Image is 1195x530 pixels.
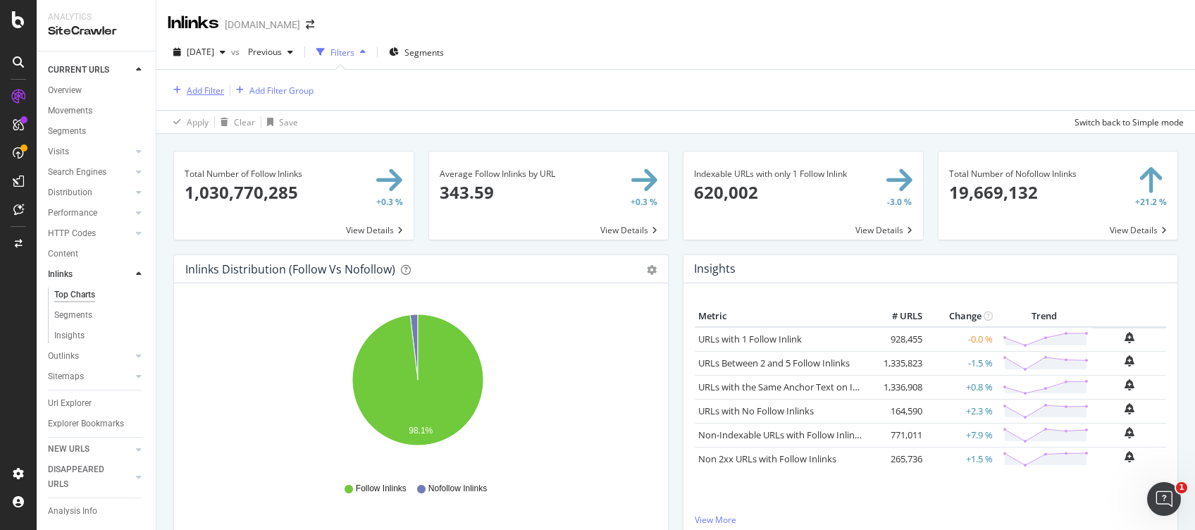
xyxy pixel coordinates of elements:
[698,452,836,465] a: Non 2xx URLs with Follow Inlinks
[48,267,132,282] a: Inlinks
[54,308,146,323] a: Segments
[306,20,314,30] div: arrow-right-arrow-left
[48,442,89,457] div: NEW URLS
[54,288,146,302] a: Top Charts
[926,306,996,327] th: Change
[311,41,371,63] button: Filters
[48,369,132,384] a: Sitemaps
[647,265,657,275] div: gear
[48,462,132,492] a: DISAPPEARED URLS
[698,357,850,369] a: URLs Between 2 and 5 Follow Inlinks
[187,85,224,97] div: Add Filter
[48,442,132,457] a: NEW URLS
[279,116,298,128] div: Save
[48,185,132,200] a: Distribution
[869,447,926,471] td: 265,736
[249,85,314,97] div: Add Filter Group
[261,111,298,133] button: Save
[48,165,132,180] a: Search Engines
[1125,379,1134,390] div: bell-plus
[48,63,132,78] a: CURRENT URLS
[48,185,92,200] div: Distribution
[48,396,146,411] a: Url Explorer
[215,111,255,133] button: Clear
[242,46,282,58] span: Previous
[1147,482,1181,516] iframe: Intercom live chat
[409,426,433,436] text: 98.1%
[1069,111,1184,133] button: Switch back to Simple mode
[926,327,996,352] td: -0.0 %
[168,82,224,99] button: Add Filter
[187,46,214,58] span: 2025 Aug. 16th
[926,399,996,423] td: +2.3 %
[231,46,242,58] span: vs
[926,423,996,447] td: +7.9 %
[234,116,255,128] div: Clear
[428,483,487,495] span: Nofollow Inlinks
[168,111,209,133] button: Apply
[54,328,85,343] div: Insights
[48,349,132,364] a: Outlinks
[187,116,209,128] div: Apply
[926,447,996,471] td: +1.5 %
[48,267,73,282] div: Inlinks
[54,328,146,343] a: Insights
[1075,116,1184,128] div: Switch back to Simple mode
[1125,355,1134,366] div: bell-plus
[695,514,1166,526] a: View More
[48,11,144,23] div: Analytics
[168,41,231,63] button: [DATE]
[48,206,97,221] div: Performance
[48,369,84,384] div: Sitemaps
[48,247,78,261] div: Content
[185,306,650,469] svg: A chart.
[48,226,132,241] a: HTTP Codes
[48,417,146,431] a: Explorer Bookmarks
[695,306,869,327] th: Metric
[926,351,996,375] td: -1.5 %
[698,429,864,441] a: Non-Indexable URLs with Follow Inlinks
[48,247,146,261] a: Content
[185,262,395,276] div: Inlinks Distribution (Follow vs Nofollow)
[48,165,106,180] div: Search Engines
[869,306,926,327] th: # URLS
[869,375,926,399] td: 1,336,908
[698,333,802,345] a: URLs with 1 Follow Inlink
[48,226,96,241] div: HTTP Codes
[1176,482,1187,493] span: 1
[404,47,444,58] span: Segments
[926,375,996,399] td: +0.8 %
[869,399,926,423] td: 164,590
[48,104,146,118] a: Movements
[869,423,926,447] td: 771,011
[54,288,95,302] div: Top Charts
[48,23,144,39] div: SiteCrawler
[242,41,299,63] button: Previous
[1125,427,1134,438] div: bell-plus
[383,41,450,63] button: Segments
[230,82,314,99] button: Add Filter Group
[48,104,92,118] div: Movements
[48,124,86,139] div: Segments
[48,144,132,159] a: Visits
[1125,451,1134,462] div: bell-plus
[996,306,1092,327] th: Trend
[48,124,146,139] a: Segments
[48,396,92,411] div: Url Explorer
[48,83,82,98] div: Overview
[225,18,300,32] div: [DOMAIN_NAME]
[694,259,736,278] h4: Insights
[330,47,354,58] div: Filters
[48,63,109,78] div: CURRENT URLS
[48,144,69,159] div: Visits
[48,504,146,519] a: Analysis Info
[869,351,926,375] td: 1,335,823
[48,349,79,364] div: Outlinks
[168,11,219,35] div: Inlinks
[698,405,814,417] a: URLs with No Follow Inlinks
[48,504,97,519] div: Analysis Info
[356,483,407,495] span: Follow Inlinks
[698,381,877,393] a: URLs with the Same Anchor Text on Inlinks
[48,206,132,221] a: Performance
